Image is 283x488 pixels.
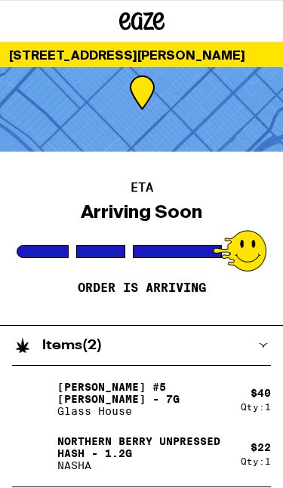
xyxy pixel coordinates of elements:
div: Arriving Soon [81,201,202,223]
p: [PERSON_NAME] #5 [PERSON_NAME] - 7g [57,381,229,405]
img: Northern Berry Unpressed Hash - 1.2g [12,432,54,474]
div: Qty: 1 [241,456,271,466]
h2: ETA [131,182,153,194]
img: Donny Burger #5 Smalls - 7g [12,378,54,420]
div: Qty: 1 [241,402,271,412]
h2: Items ( 2 ) [42,339,102,352]
p: Glass House [57,405,229,417]
div: $ 22 [251,441,271,453]
p: NASHA [57,459,229,471]
p: Order is arriving [78,281,206,296]
div: $ 40 [251,387,271,399]
p: Northern Berry Unpressed Hash - 1.2g [57,435,229,459]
